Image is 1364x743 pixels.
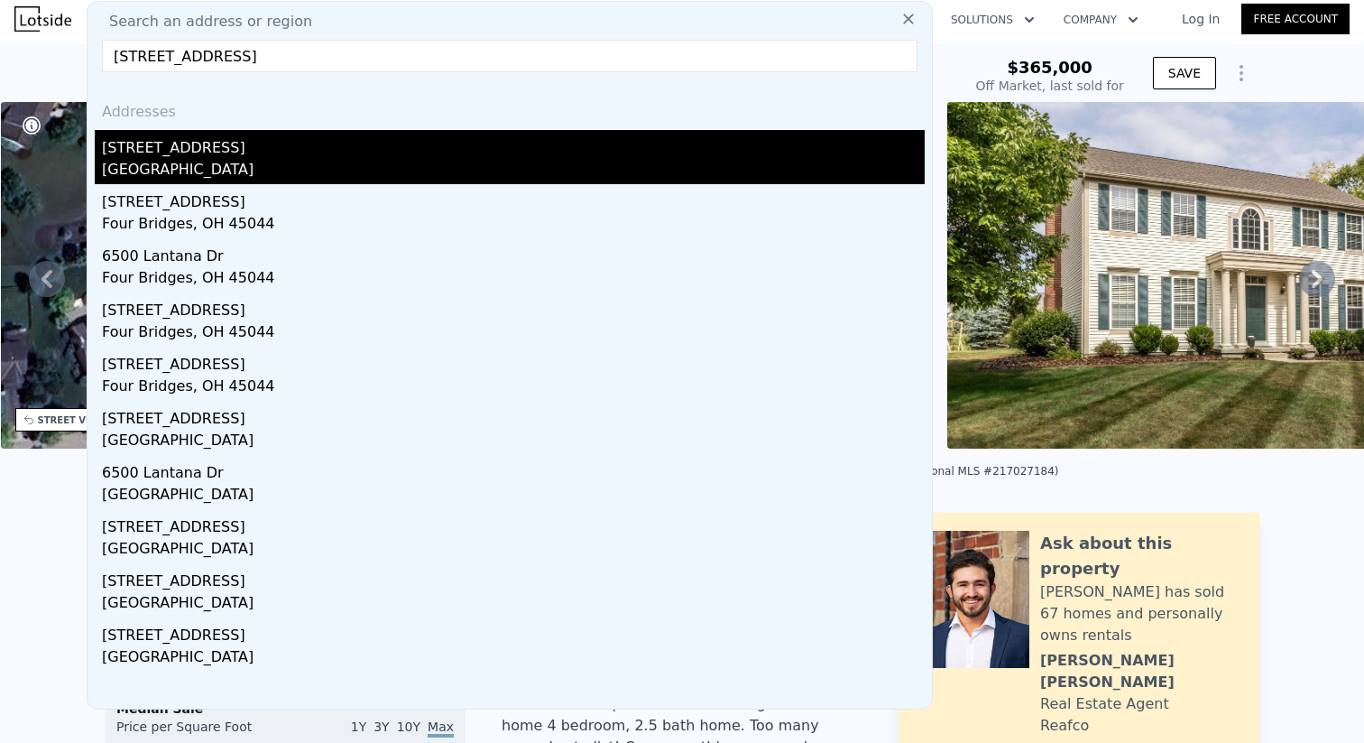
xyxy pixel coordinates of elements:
div: Reafco [1040,715,1089,737]
button: SAVE [1153,57,1216,89]
button: Show Options [1223,55,1259,91]
div: [GEOGRAPHIC_DATA] [102,538,925,563]
div: [STREET_ADDRESS] [102,184,925,213]
div: 6500 Lantana Dr [102,455,925,484]
div: [GEOGRAPHIC_DATA] [102,159,925,184]
div: STREET VIEW [38,413,106,427]
div: Four Bridges, OH 45044 [102,213,925,238]
span: Max [428,720,454,738]
div: [STREET_ADDRESS] [102,618,925,646]
div: [STREET_ADDRESS] [102,293,925,321]
div: Four Bridges, OH 45044 [102,321,925,347]
span: 3Y [373,720,389,734]
img: Lotside [14,6,71,32]
div: 6500 Lantana Dr [102,238,925,267]
div: [GEOGRAPHIC_DATA] [102,430,925,455]
div: [PERSON_NAME] [PERSON_NAME] [1040,650,1241,693]
div: [GEOGRAPHIC_DATA] [102,646,925,672]
button: Company [1049,4,1153,36]
a: Free Account [1241,4,1350,34]
button: Solutions [936,4,1049,36]
div: [STREET_ADDRESS] [102,509,925,538]
div: Off Market, last sold for [976,77,1124,95]
a: Log In [1160,10,1241,28]
span: 1Y [351,720,366,734]
div: [GEOGRAPHIC_DATA] [102,592,925,618]
div: [STREET_ADDRESS] [102,563,925,592]
div: Four Bridges, OH 45044 [102,376,925,401]
span: Search an address or region [95,11,312,33]
span: 10Y [397,720,420,734]
div: [STREET_ADDRESS] [102,401,925,430]
div: [GEOGRAPHIC_DATA] [102,484,925,509]
div: [STREET_ADDRESS] [102,347,925,376]
div: Four Bridges, OH 45044 [102,267,925,293]
div: [STREET_ADDRESS] [102,130,925,159]
input: Enter an address, city, region, neighborhood or zip code [102,40,917,72]
div: Addresses [95,87,925,130]
div: Ask about this property [1040,531,1241,581]
div: Real Estate Agent [1040,693,1169,715]
span: $365,000 [1007,58,1092,77]
div: [PERSON_NAME] has sold 67 homes and personally owns rentals [1040,581,1241,646]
